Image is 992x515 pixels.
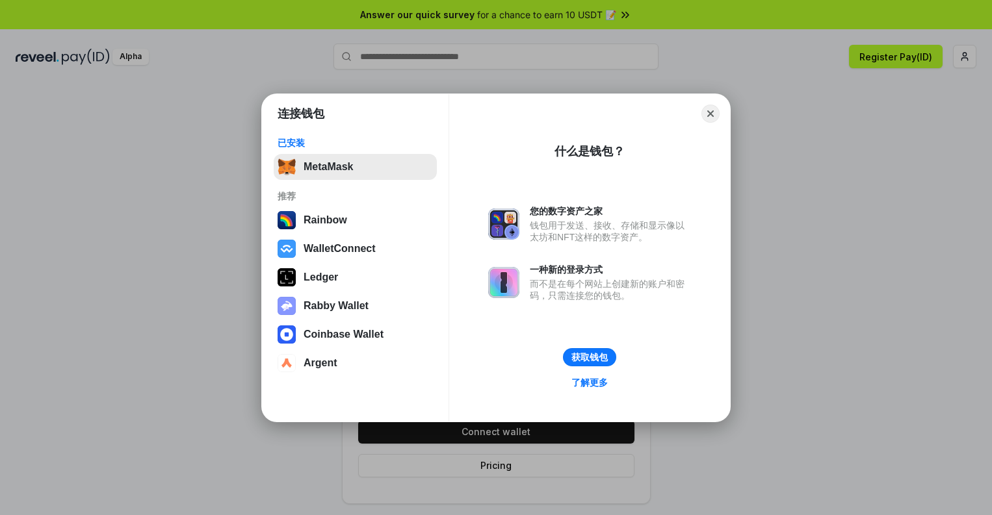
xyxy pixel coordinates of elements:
img: svg+xml,%3Csvg%20xmlns%3D%22http%3A%2F%2Fwww.w3.org%2F2000%2Fsvg%22%20fill%3D%22none%22%20viewBox... [488,208,519,240]
img: svg+xml,%3Csvg%20xmlns%3D%22http%3A%2F%2Fwww.w3.org%2F2000%2Fsvg%22%20fill%3D%22none%22%20viewBox... [278,297,296,315]
button: Argent [274,350,437,376]
div: Ledger [304,271,338,283]
button: Coinbase Wallet [274,321,437,347]
button: 获取钱包 [563,348,616,366]
button: Rabby Wallet [274,293,437,319]
div: 一种新的登录方式 [530,264,691,275]
div: Coinbase Wallet [304,329,384,340]
img: svg+xml,%3Csvg%20width%3D%22120%22%20height%3D%22120%22%20viewBox%3D%220%200%20120%20120%22%20fil... [278,211,296,229]
img: svg+xml,%3Csvg%20width%3D%2228%22%20height%3D%2228%22%20viewBox%3D%220%200%2028%2028%22%20fill%3D... [278,325,296,344]
button: Rainbow [274,207,437,233]
div: Rainbow [304,214,347,226]
div: 获取钱包 [571,351,608,363]
a: 了解更多 [564,374,616,391]
div: Argent [304,357,337,369]
img: svg+xml,%3Csvg%20xmlns%3D%22http%3A%2F%2Fwww.w3.org%2F2000%2Fsvg%22%20width%3D%2228%22%20height%3... [278,268,296,286]
img: svg+xml,%3Csvg%20width%3D%2228%22%20height%3D%2228%22%20viewBox%3D%220%200%2028%2028%22%20fill%3D... [278,240,296,258]
div: MetaMask [304,161,353,173]
button: WalletConnect [274,236,437,262]
div: WalletConnect [304,243,376,255]
div: 钱包用于发送、接收、存储和显示像以太坊和NFT这样的数字资产。 [530,220,691,243]
button: Close [701,105,720,123]
div: 了解更多 [571,377,608,388]
div: 而不是在每个网站上创建新的账户和密码，只需连接您的钱包。 [530,278,691,301]
img: svg+xml,%3Csvg%20fill%3D%22none%22%20height%3D%2233%22%20viewBox%3D%220%200%2035%2033%22%20width%... [278,158,296,176]
div: 您的数字资产之家 [530,205,691,217]
div: 什么是钱包？ [555,144,625,159]
div: 已安装 [278,137,433,149]
img: svg+xml,%3Csvg%20xmlns%3D%22http%3A%2F%2Fwww.w3.org%2F2000%2Fsvg%22%20fill%3D%22none%22%20viewBox... [488,267,519,298]
img: svg+xml,%3Csvg%20width%3D%2228%22%20height%3D%2228%22%20viewBox%3D%220%200%2028%2028%22%20fill%3D... [278,354,296,372]
div: 推荐 [278,190,433,202]
h1: 连接钱包 [278,106,324,121]
button: MetaMask [274,154,437,180]
button: Ledger [274,264,437,290]
div: Rabby Wallet [304,300,369,312]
